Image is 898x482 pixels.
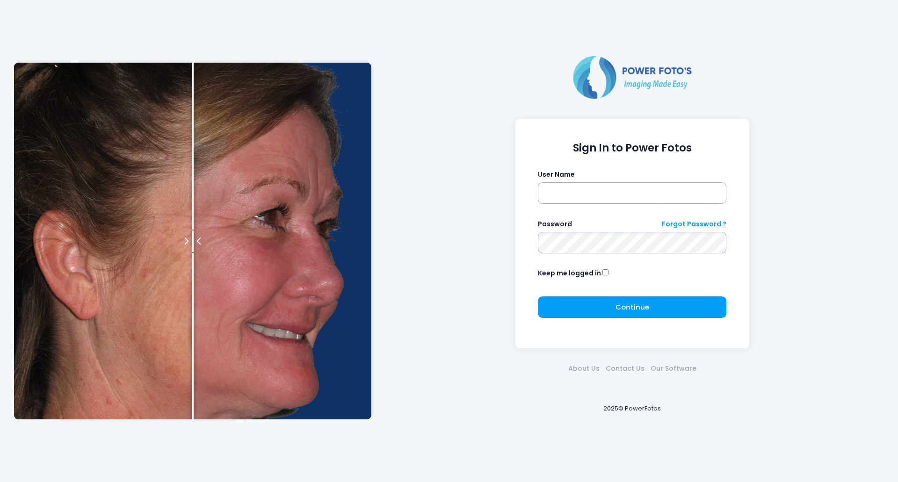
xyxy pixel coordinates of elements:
[647,364,699,374] a: Our Software
[538,296,726,318] button: Continue
[662,219,726,229] a: Forgot Password ?
[565,364,602,374] a: About Us
[538,170,575,180] label: User Name
[380,388,884,428] div: 2025© PowerFotos
[616,302,649,312] span: Continue
[538,219,572,229] label: Password
[538,142,726,154] h1: Sign In to Power Fotos
[538,268,601,278] label: Keep me logged in
[602,364,647,374] a: Contact Us
[569,54,695,101] img: Logo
